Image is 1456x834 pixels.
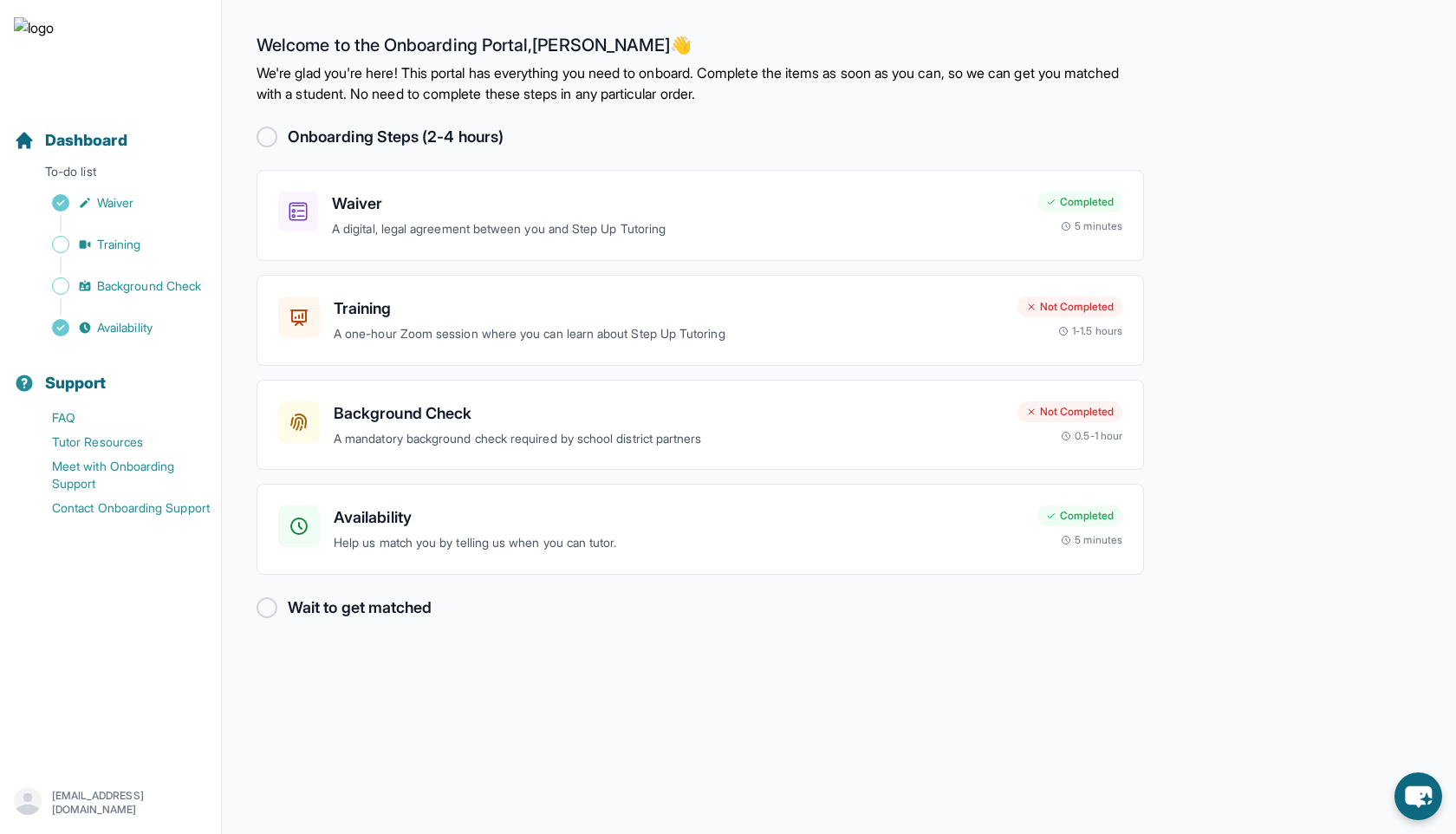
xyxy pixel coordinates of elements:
[1017,296,1122,317] div: Not Completed
[334,401,1004,426] h3: Background Check
[14,430,221,454] a: Tutor Resources
[97,277,201,295] span: Background Check
[288,125,504,149] h2: Onboarding Steps (2-4 hours)
[257,275,1144,366] a: TrainingA one-hour Zoom session where you can learn about Step Up TutoringNot Completed1-1.5 hours
[14,274,221,298] a: Background Check
[334,429,1004,449] p: A mandatory background check required by school district partners
[332,219,1024,239] p: A digital, legal agreement between you and Step Up Tutoring
[52,789,207,817] p: [EMAIL_ADDRESS][DOMAIN_NAME]
[14,787,207,818] button: [EMAIL_ADDRESS][DOMAIN_NAME]
[14,128,127,153] a: Dashboard
[1058,324,1122,338] div: 1-1.5 hours
[257,484,1144,575] a: AvailabilityHelp us match you by telling us when you can tutor.Completed5 minutes
[97,194,133,212] span: Waiver
[257,35,1144,62] h2: Welcome to the Onboarding Portal, [PERSON_NAME] 👋
[7,101,214,160] button: Dashboard
[257,380,1144,471] a: Background CheckA mandatory background check required by school district partnersNot Completed0.5...
[1017,401,1122,422] div: Not Completed
[257,170,1144,261] a: WaiverA digital, legal agreement between you and Step Up TutoringCompleted5 minutes
[334,533,1024,553] p: Help us match you by telling us when you can tutor.
[14,232,221,257] a: Training
[257,62,1144,104] p: We're glad you're here! This portal has everything you need to onboard. Complete the items as soo...
[7,343,214,402] button: Support
[1061,533,1122,547] div: 5 minutes
[14,17,54,73] img: logo
[288,596,432,620] h2: Wait to get matched
[45,128,127,153] span: Dashboard
[334,296,1004,321] h3: Training
[14,496,221,520] a: Contact Onboarding Support
[1061,429,1122,443] div: 0.5-1 hour
[334,324,1004,344] p: A one-hour Zoom session where you can learn about Step Up Tutoring
[97,236,141,253] span: Training
[1394,772,1442,820] button: chat-button
[14,406,221,430] a: FAQ
[1037,505,1122,526] div: Completed
[14,454,221,496] a: Meet with Onboarding Support
[45,371,107,395] span: Support
[1037,192,1122,212] div: Completed
[97,319,153,336] span: Availability
[14,316,221,340] a: Availability
[7,163,214,187] p: To-do list
[1061,219,1122,233] div: 5 minutes
[332,192,1024,216] h3: Waiver
[14,191,221,215] a: Waiver
[334,505,1024,530] h3: Availability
